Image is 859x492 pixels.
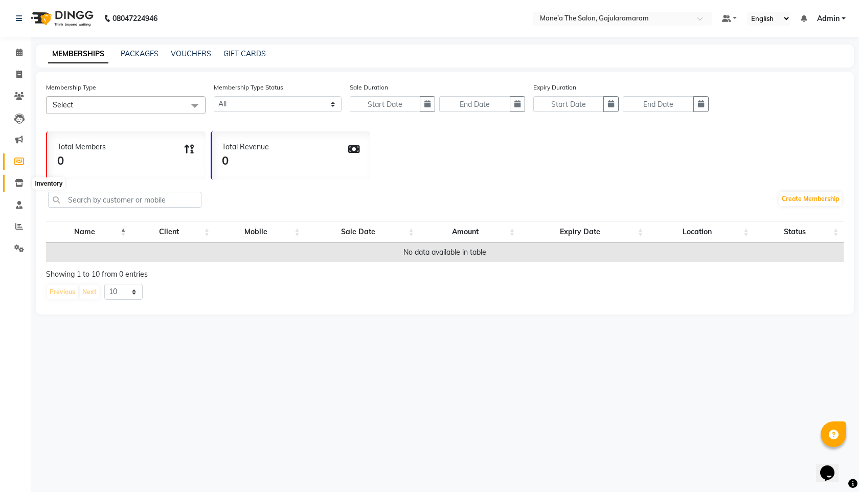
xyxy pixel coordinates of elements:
th: Amount: activate to sort column ascending [419,221,520,243]
iframe: chat widget [816,451,849,482]
div: Total Revenue [222,142,269,152]
input: End Date [623,96,694,112]
label: Membership Type [46,83,96,92]
button: Previous [47,285,78,299]
td: No data available in table [46,243,844,262]
th: Expiry Date: activate to sort column ascending [520,221,648,243]
b: 08047224946 [112,4,157,33]
input: End Date [439,96,510,112]
div: 0 [57,152,106,169]
th: Location: activate to sort column ascending [648,221,754,243]
th: Name: activate to sort column descending [46,221,131,243]
input: Start Date [533,96,604,112]
label: Expiry Duration [533,83,576,92]
a: Create Membership [779,192,842,206]
div: Total Members [57,142,106,152]
div: Inventory [32,177,65,190]
a: GIFT CARDS [223,49,266,58]
input: Search by customer or mobile [48,192,201,208]
a: VOUCHERS [171,49,211,58]
label: Sale Duration [350,83,388,92]
th: Client: activate to sort column ascending [131,221,215,243]
span: Select [53,100,73,109]
label: Membership Type Status [214,83,283,92]
span: Admin [817,13,840,24]
div: Showing 1 to 10 from 0 entries [46,269,844,280]
button: Next [80,285,99,299]
th: Mobile: activate to sort column ascending [215,221,305,243]
th: Sale Date: activate to sort column ascending [305,221,419,243]
th: Status: activate to sort column ascending [754,221,844,243]
input: Start Date [350,96,421,112]
a: MEMBERSHIPS [48,45,108,63]
div: 0 [222,152,269,169]
a: PACKAGES [121,49,159,58]
img: logo [26,4,96,33]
